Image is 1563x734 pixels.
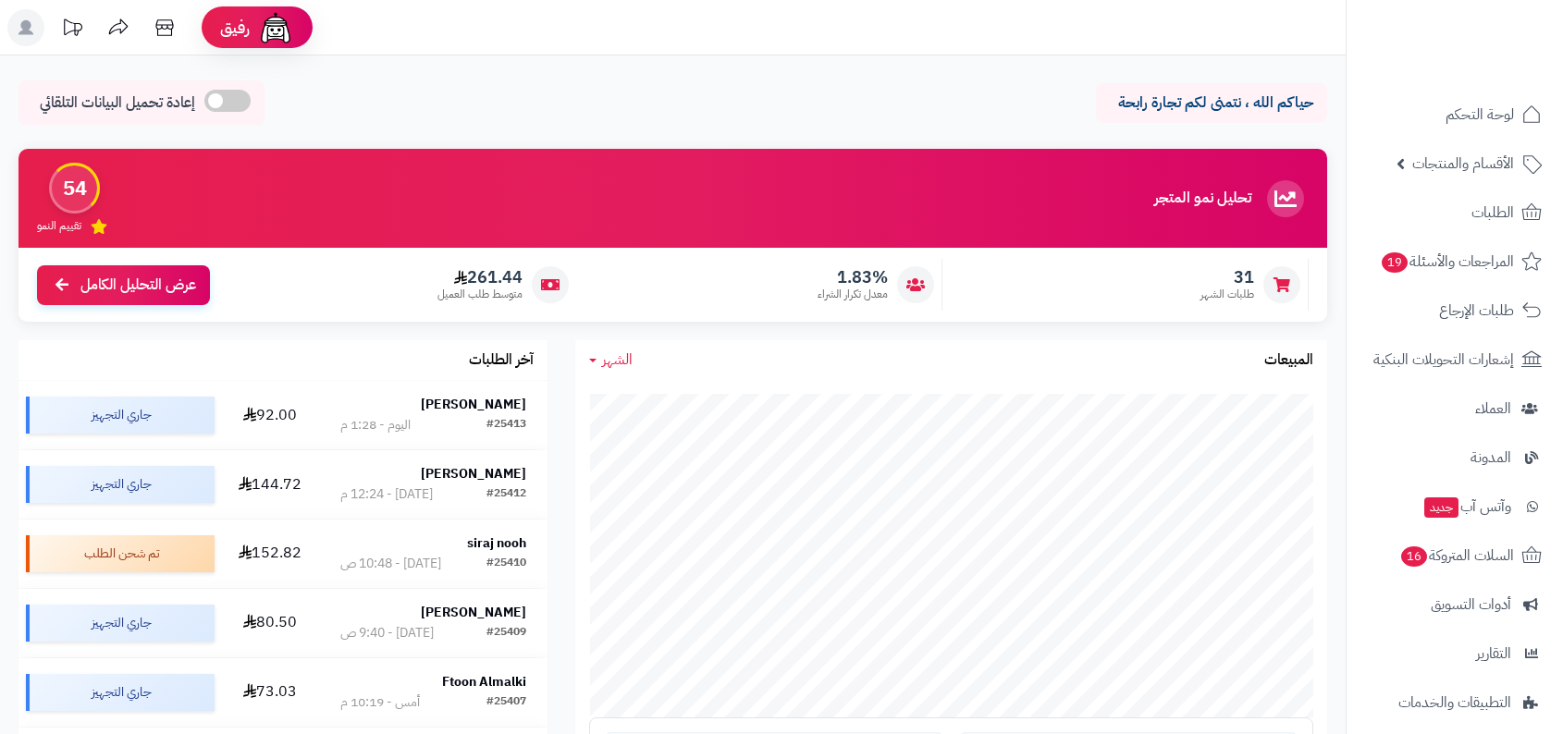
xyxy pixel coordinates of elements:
img: ai-face.png [257,9,294,46]
span: 19 [1382,252,1408,273]
div: جاري التجهيز [26,397,215,434]
span: إعادة تحميل البيانات التلقائي [40,92,195,114]
td: 152.82 [222,520,319,588]
div: جاري التجهيز [26,674,215,711]
span: التطبيقات والخدمات [1398,690,1511,716]
a: المدونة [1358,435,1552,480]
a: أدوات التسويق [1358,582,1552,627]
h3: آخر الطلبات [469,352,534,369]
span: المراجعات والأسئلة [1380,249,1514,275]
a: الطلبات [1358,190,1552,235]
span: متوسط طلب العميل [437,287,523,302]
div: #25413 [486,416,526,434]
div: #25409 [486,624,526,642]
span: طلبات الشهر [1200,287,1254,302]
a: الشهر [589,349,633,371]
h3: تحليل نمو المتجر [1154,190,1251,207]
strong: [PERSON_NAME] [421,464,526,483]
span: 261.44 [437,267,523,287]
td: 73.03 [222,658,319,727]
a: التطبيقات والخدمات [1358,680,1552,725]
a: إشعارات التحويلات البنكية [1358,337,1552,382]
div: جاري التجهيز [26,466,215,503]
a: لوحة التحكم [1358,92,1552,137]
div: أمس - 10:19 م [340,693,420,712]
span: تقييم النمو [37,218,81,234]
a: وآتس آبجديد [1358,484,1552,529]
a: تحديثات المنصة [49,9,95,51]
strong: siraj nooh [467,533,526,553]
span: 16 [1401,546,1427,567]
strong: Ftoon Almalki [442,672,526,691]
td: 80.50 [222,589,319,657]
span: إشعارات التحويلات البنكية [1373,347,1514,373]
span: أدوات التسويق [1431,592,1511,618]
a: المراجعات والأسئلة19 [1358,239,1552,284]
strong: [PERSON_NAME] [421,603,526,622]
div: جاري التجهيز [26,605,215,642]
span: التقارير [1476,641,1511,667]
td: 144.72 [222,450,319,519]
a: التقارير [1358,631,1552,676]
div: [DATE] - 10:48 ص [340,555,441,573]
a: العملاء [1358,386,1552,431]
span: معدل تكرار الشراء [818,287,888,302]
span: 31 [1200,267,1254,287]
span: جديد [1424,497,1458,518]
span: وآتس آب [1422,494,1511,520]
a: السلات المتروكة16 [1358,533,1552,578]
span: الطلبات [1471,200,1514,226]
div: #25407 [486,693,526,712]
span: لوحة التحكم [1446,102,1514,128]
span: 1.83% [818,267,888,287]
span: رفيق [220,17,250,39]
span: الشهر [602,349,633,371]
div: تم شحن الطلب [26,535,215,572]
p: حياكم الله ، نتمنى لكم تجارة رابحة [1110,92,1313,114]
div: #25412 [486,485,526,504]
td: 92.00 [222,381,319,449]
span: عرض التحليل الكامل [80,275,196,296]
h3: المبيعات [1264,352,1313,369]
div: [DATE] - 9:40 ص [340,624,434,642]
div: اليوم - 1:28 م [340,416,411,434]
span: المدونة [1471,445,1511,471]
img: logo-2.png [1437,49,1545,88]
a: عرض التحليل الكامل [37,265,210,305]
span: الأقسام والمنتجات [1412,151,1514,177]
div: #25410 [486,555,526,573]
span: السلات المتروكة [1399,543,1514,569]
span: طلبات الإرجاع [1439,298,1514,324]
strong: [PERSON_NAME] [421,395,526,414]
span: العملاء [1475,396,1511,422]
div: [DATE] - 12:24 م [340,485,433,504]
a: طلبات الإرجاع [1358,288,1552,333]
